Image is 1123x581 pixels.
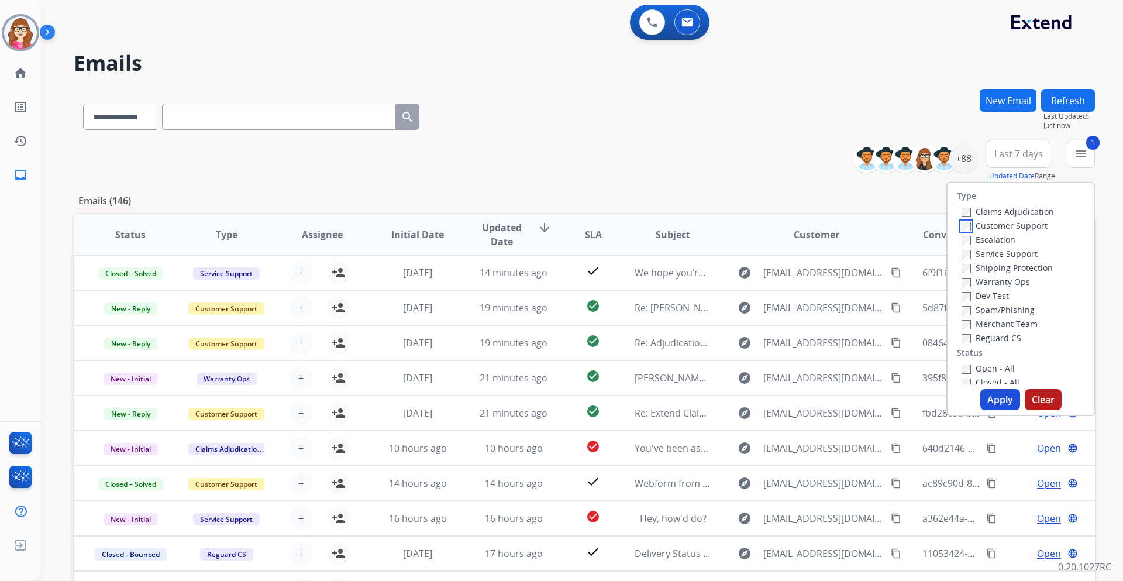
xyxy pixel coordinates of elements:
mat-icon: person_add [332,371,346,385]
button: + [290,401,313,425]
input: Service Support [962,250,971,259]
button: Apply [980,389,1020,410]
span: 21 minutes ago [480,407,547,420]
span: Assignee [302,228,343,242]
input: Open - All [962,365,971,374]
span: + [298,336,304,350]
mat-icon: explore [738,301,752,315]
span: Customer Support [188,338,264,350]
span: [DATE] [403,266,432,279]
label: Open - All [962,363,1015,374]
span: New - Initial [104,443,158,455]
span: Open [1037,546,1061,561]
mat-icon: home [13,66,27,80]
mat-icon: content_copy [891,443,901,453]
span: 14 minutes ago [480,266,547,279]
button: Refresh [1041,89,1095,112]
mat-icon: explore [738,511,752,525]
span: Hey, how'd do? [640,512,707,525]
input: Escalation [962,236,971,245]
mat-icon: explore [738,371,752,385]
span: Customer Support [188,408,264,420]
mat-icon: language [1067,478,1078,489]
span: [EMAIL_ADDRESS][DOMAIN_NAME] [763,511,884,525]
span: + [298,476,304,490]
label: Customer Support [962,220,1048,231]
span: Last 7 days [994,152,1043,156]
span: [EMAIL_ADDRESS][DOMAIN_NAME] [763,371,884,385]
span: New - Reply [104,302,157,315]
mat-icon: check_circle [586,439,600,453]
span: New - Initial [104,373,158,385]
span: 10 hours ago [389,442,447,455]
mat-icon: check [586,475,600,489]
span: [DATE] [403,372,432,384]
span: + [298,371,304,385]
span: [EMAIL_ADDRESS][DOMAIN_NAME] [763,336,884,350]
mat-icon: check_circle [586,334,600,348]
span: Service Support [193,267,260,280]
mat-icon: explore [738,476,752,490]
span: SLA [585,228,602,242]
span: [DATE] [403,547,432,560]
mat-icon: content_copy [891,478,901,489]
mat-icon: language [1067,443,1078,453]
span: + [298,406,304,420]
span: Customer Support [188,478,264,490]
span: Warranty Ops [197,373,257,385]
mat-icon: person_add [332,511,346,525]
label: Warranty Ops [962,276,1030,287]
span: Updated Date [476,221,529,249]
span: Conversation ID [923,228,998,242]
mat-icon: content_copy [891,338,901,348]
label: Service Support [962,248,1038,259]
span: Re: Extend Claim Update [635,407,743,420]
mat-icon: person_add [332,301,346,315]
span: + [298,301,304,315]
mat-icon: explore [738,406,752,420]
span: 11053424-6da1-45f2-821f-4ad11e719911 [922,547,1099,560]
span: [EMAIL_ADDRESS][DOMAIN_NAME] [763,406,884,420]
span: 16 hours ago [485,512,543,525]
span: 08464490-ded3-4dba-af78-a7be78b97f19 [922,336,1101,349]
label: Merchant Team [962,318,1038,329]
div: +88 [949,145,977,173]
span: New - Initial [104,513,158,525]
mat-icon: content_copy [891,267,901,278]
mat-icon: person_add [332,406,346,420]
span: We hope you’re loving it! [635,266,743,279]
mat-icon: check [586,545,600,559]
span: Closed – Solved [98,267,163,280]
mat-icon: content_copy [986,548,997,559]
span: Claims Adjudication [188,443,268,455]
span: [DATE] [403,301,432,314]
mat-icon: arrow_downward [538,221,552,235]
input: Shipping Protection [962,264,971,273]
mat-icon: explore [738,546,752,561]
span: ac89c90d-83ef-4eb5-94ac-3592557c1d99 [922,477,1100,490]
mat-icon: list_alt [13,100,27,114]
span: 19 minutes ago [480,301,547,314]
mat-icon: person_add [332,546,346,561]
mat-icon: check_circle [586,510,600,524]
mat-icon: content_copy [986,478,997,489]
span: Customer [794,228,839,242]
span: Initial Date [391,228,444,242]
mat-icon: language [1067,513,1078,524]
mat-icon: history [13,134,27,148]
span: Reguard CS [200,548,253,561]
span: Closed - Bounced [95,548,167,561]
span: 14 hours ago [485,477,543,490]
mat-icon: person_add [332,476,346,490]
span: 5d87ff39-2f98-4bfc-af87-20a65f95ebb0 [922,301,1091,314]
span: 10 hours ago [485,442,543,455]
span: Customer Support [188,302,264,315]
mat-icon: inbox [13,168,27,182]
span: Webform from [EMAIL_ADDRESS][DOMAIN_NAME] on [DATE] [635,477,900,490]
mat-icon: content_copy [986,513,997,524]
label: Spam/Phishing [962,304,1035,315]
span: 17 hours ago [485,547,543,560]
button: New Email [980,89,1036,112]
input: Merchant Team [962,320,971,329]
mat-icon: content_copy [891,302,901,313]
